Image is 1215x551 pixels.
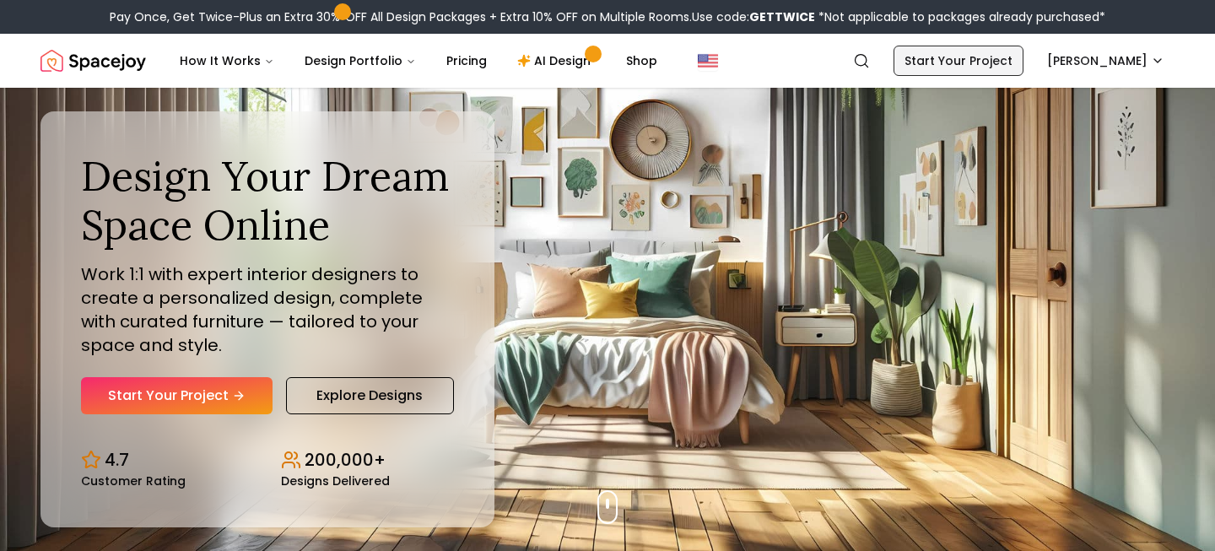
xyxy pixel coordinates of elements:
button: [PERSON_NAME] [1037,46,1174,76]
a: Pricing [433,44,500,78]
a: AI Design [504,44,609,78]
p: 200,000+ [305,448,386,472]
nav: Main [166,44,671,78]
a: Start Your Project [894,46,1023,76]
p: Work 1:1 with expert interior designers to create a personalized design, complete with curated fu... [81,262,454,357]
a: Explore Designs [286,377,454,414]
button: How It Works [166,44,288,78]
a: Spacejoy [40,44,146,78]
small: Designs Delivered [281,475,390,487]
h1: Design Your Dream Space Online [81,152,454,249]
a: Shop [613,44,671,78]
nav: Global [40,34,1174,88]
small: Customer Rating [81,475,186,487]
button: Design Portfolio [291,44,429,78]
img: United States [698,51,718,71]
img: Spacejoy Logo [40,44,146,78]
p: 4.7 [105,448,129,472]
span: Use code: [692,8,815,25]
b: GETTWICE [749,8,815,25]
a: Start Your Project [81,377,273,414]
div: Design stats [81,435,454,487]
div: Pay Once, Get Twice-Plus an Extra 30% OFF All Design Packages + Extra 10% OFF on Multiple Rooms. [110,8,1105,25]
span: *Not applicable to packages already purchased* [815,8,1105,25]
